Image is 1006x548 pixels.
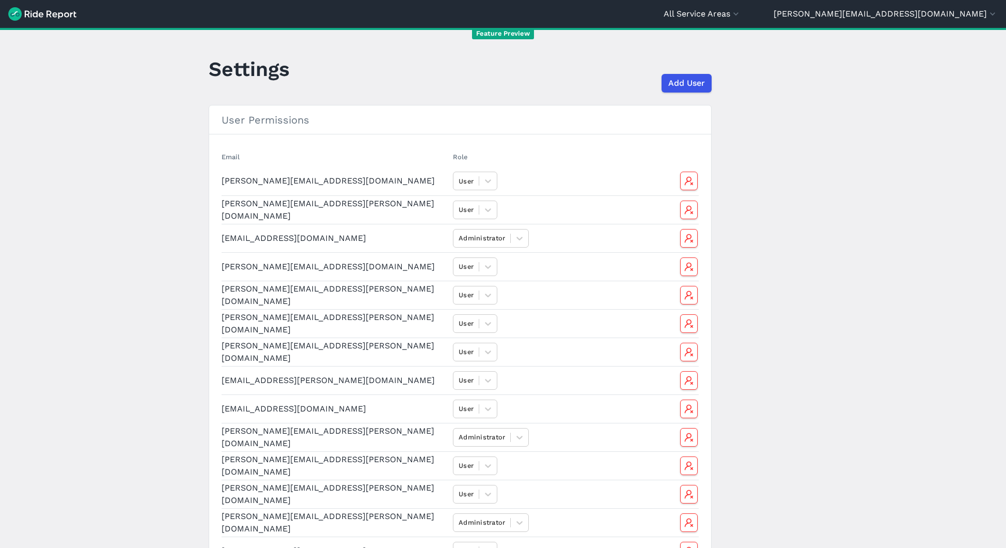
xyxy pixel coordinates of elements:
img: Ride Report [8,7,76,21]
div: User [459,461,474,470]
div: User [459,318,474,328]
td: [PERSON_NAME][EMAIL_ADDRESS][PERSON_NAME][DOMAIN_NAME] [222,423,449,451]
td: [EMAIL_ADDRESS][DOMAIN_NAME] [222,394,449,423]
td: [EMAIL_ADDRESS][PERSON_NAME][DOMAIN_NAME] [222,366,449,394]
td: [PERSON_NAME][EMAIL_ADDRESS][PERSON_NAME][DOMAIN_NAME] [222,451,449,480]
td: [PERSON_NAME][EMAIL_ADDRESS][PERSON_NAME][DOMAIN_NAME] [222,309,449,338]
td: [PERSON_NAME][EMAIL_ADDRESS][PERSON_NAME][DOMAIN_NAME] [222,508,449,537]
button: Role [453,152,467,162]
div: User [459,205,474,215]
td: [PERSON_NAME][EMAIL_ADDRESS][PERSON_NAME][DOMAIN_NAME] [222,195,449,224]
div: User [459,262,474,271]
div: Administrator [459,517,505,527]
td: [PERSON_NAME][EMAIL_ADDRESS][DOMAIN_NAME] [222,252,449,281]
div: User [459,290,474,300]
td: [PERSON_NAME][EMAIL_ADDRESS][PERSON_NAME][DOMAIN_NAME] [222,480,449,508]
h1: Settings [209,55,290,83]
div: User [459,176,474,186]
div: User [459,347,474,357]
div: User [459,404,474,414]
div: User [459,489,474,499]
button: All Service Areas [664,8,741,20]
button: [PERSON_NAME][EMAIL_ADDRESS][DOMAIN_NAME] [774,8,998,20]
button: Add User [662,74,712,93]
div: Administrator [459,233,505,243]
td: [PERSON_NAME][EMAIL_ADDRESS][PERSON_NAME][DOMAIN_NAME] [222,281,449,309]
td: [PERSON_NAME][EMAIL_ADDRESS][DOMAIN_NAME] [222,167,449,195]
h3: User Permissions [209,105,711,134]
td: [PERSON_NAME][EMAIL_ADDRESS][PERSON_NAME][DOMAIN_NAME] [222,338,449,366]
td: [EMAIL_ADDRESS][DOMAIN_NAME] [222,224,449,252]
div: User [459,375,474,385]
span: Add User [668,77,705,89]
div: Administrator [459,432,505,442]
span: Feature Preview [472,28,534,39]
button: Email [222,152,240,162]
